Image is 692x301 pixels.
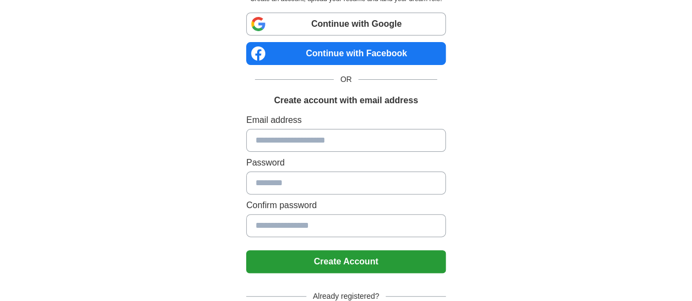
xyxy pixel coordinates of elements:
[246,199,446,212] label: Confirm password
[246,13,446,36] a: Continue with Google
[246,114,446,127] label: Email address
[246,250,446,273] button: Create Account
[246,156,446,169] label: Password
[246,42,446,65] a: Continue with Facebook
[274,94,418,107] h1: Create account with email address
[334,74,358,85] span: OR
